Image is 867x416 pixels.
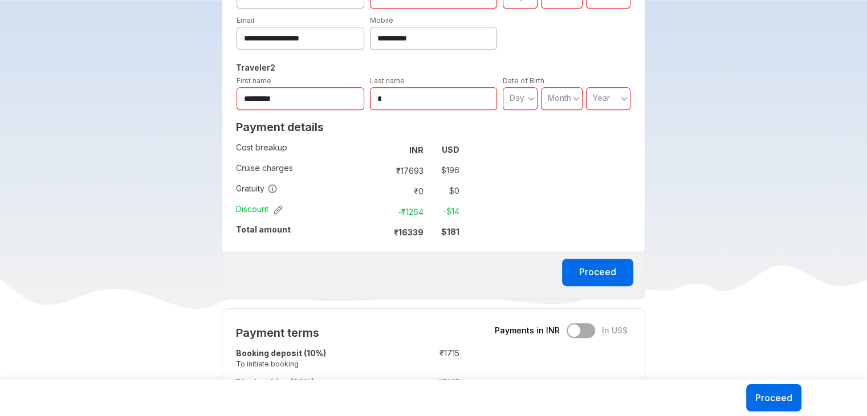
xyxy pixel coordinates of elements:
[548,93,571,103] span: Month
[375,140,380,160] td: :
[237,76,271,85] label: First name
[375,201,380,222] td: :
[442,145,459,154] strong: USD
[236,203,283,215] span: Discount
[375,160,380,181] td: :
[370,76,405,85] label: Last name
[528,93,535,104] svg: angle down
[236,160,375,181] td: Cruise charges
[370,16,393,25] label: Mobile
[746,384,801,411] button: Proceed
[236,377,314,387] strong: Block cabins (30%)
[573,93,580,104] svg: angle down
[236,326,459,340] h2: Payment terms
[386,374,392,403] td: :
[562,259,633,286] button: Proceed
[441,227,459,236] strong: $ 181
[234,61,633,75] h5: Traveler 2
[236,120,459,134] h2: Payment details
[392,374,459,403] td: ₹ 5145
[237,16,254,25] label: Email
[621,93,628,104] svg: angle down
[236,140,375,160] td: Cost breakup
[602,325,628,336] span: In US$
[593,93,610,103] span: Year
[380,183,428,199] td: ₹ 0
[392,345,459,374] td: ₹ 1715
[380,162,428,178] td: ₹ 17693
[236,225,291,234] strong: Total amount
[495,325,560,336] span: Payments in INR
[386,345,392,374] td: :
[236,183,278,194] span: Gratuity
[503,76,544,85] label: Date of Birth
[394,227,424,237] strong: ₹ 16339
[510,93,524,103] span: Day
[236,348,326,358] strong: Booking deposit (10%)
[375,222,380,242] td: :
[409,145,424,155] strong: INR
[375,181,380,201] td: :
[428,203,459,219] td: -$ 14
[428,162,459,178] td: $ 196
[428,183,459,199] td: $ 0
[236,359,386,369] small: To initiate booking
[380,203,428,219] td: -₹ 1264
